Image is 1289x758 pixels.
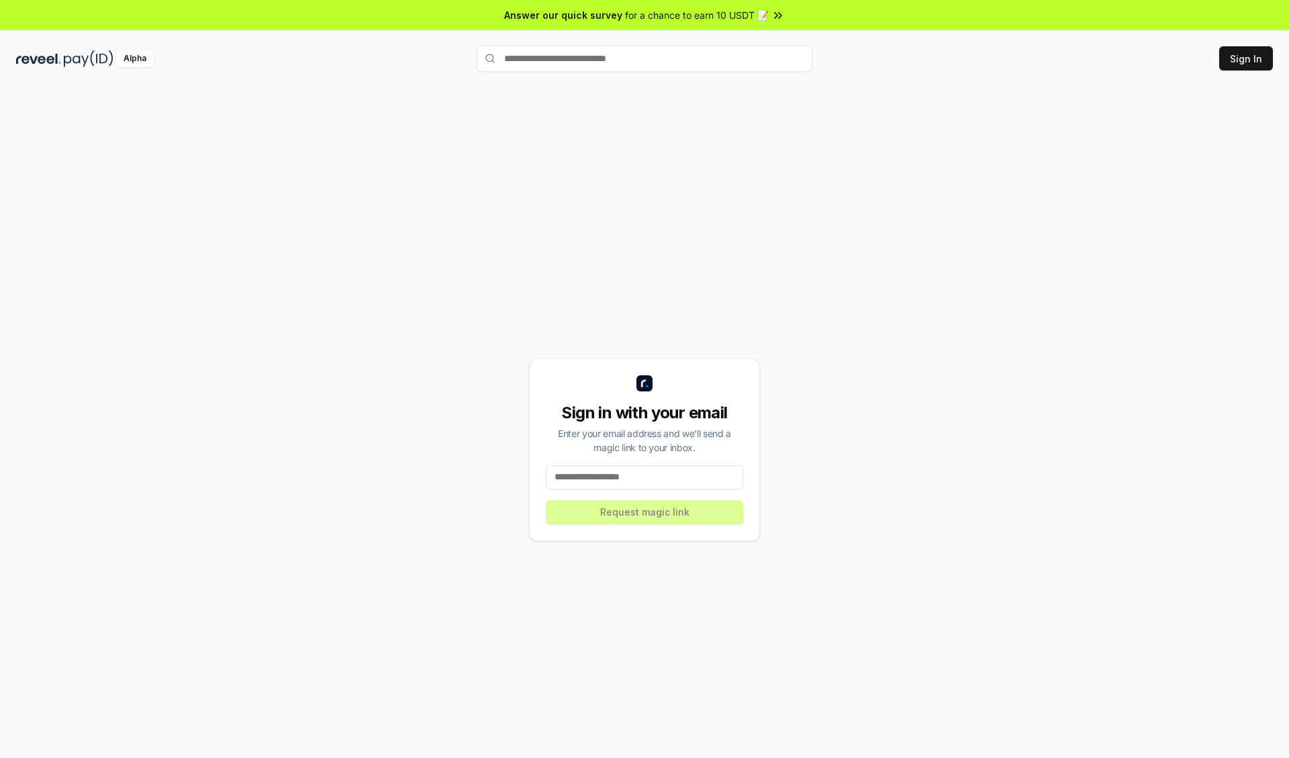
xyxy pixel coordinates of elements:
span: for a chance to earn 10 USDT 📝 [625,8,769,22]
div: Alpha [116,50,154,67]
div: Sign in with your email [546,402,743,424]
img: reveel_dark [16,50,61,67]
button: Sign In [1219,46,1273,70]
img: pay_id [64,50,113,67]
span: Answer our quick survey [504,8,622,22]
div: Enter your email address and we’ll send a magic link to your inbox. [546,426,743,455]
img: logo_small [636,375,653,391]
